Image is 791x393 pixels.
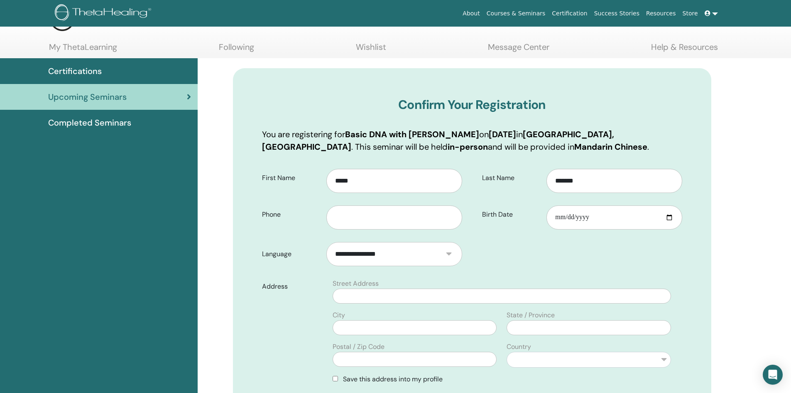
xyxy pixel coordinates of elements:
[549,6,590,21] a: Certification
[476,207,547,222] label: Birth Date
[256,279,328,294] label: Address
[488,42,549,58] a: Message Center
[219,42,254,58] a: Following
[489,129,516,140] b: [DATE]
[591,6,643,21] a: Success Stories
[333,310,345,320] label: City
[256,170,327,186] label: First Name
[343,375,443,383] span: Save this address into my profile
[48,116,131,129] span: Completed Seminars
[345,129,479,140] b: Basic DNA with [PERSON_NAME]
[48,65,102,77] span: Certifications
[507,310,555,320] label: State / Province
[448,141,488,152] b: in-person
[49,42,117,58] a: My ThetaLearning
[356,42,386,58] a: Wishlist
[643,6,679,21] a: Resources
[256,246,327,262] label: Language
[679,6,701,21] a: Store
[574,141,647,152] b: Mandarin Chinese
[507,342,531,352] label: Country
[256,207,327,222] label: Phone
[651,42,718,58] a: Help & Resources
[262,128,682,153] p: You are registering for on in . This seminar will be held and will be provided in .
[333,342,384,352] label: Postal / Zip Code
[55,4,154,23] img: logo.png
[459,6,483,21] a: About
[333,279,379,289] label: Street Address
[476,170,547,186] label: Last Name
[763,365,783,385] div: Open Intercom Messenger
[483,6,549,21] a: Courses & Seminars
[262,97,682,112] h3: Confirm Your Registration
[48,91,127,103] span: Upcoming Seminars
